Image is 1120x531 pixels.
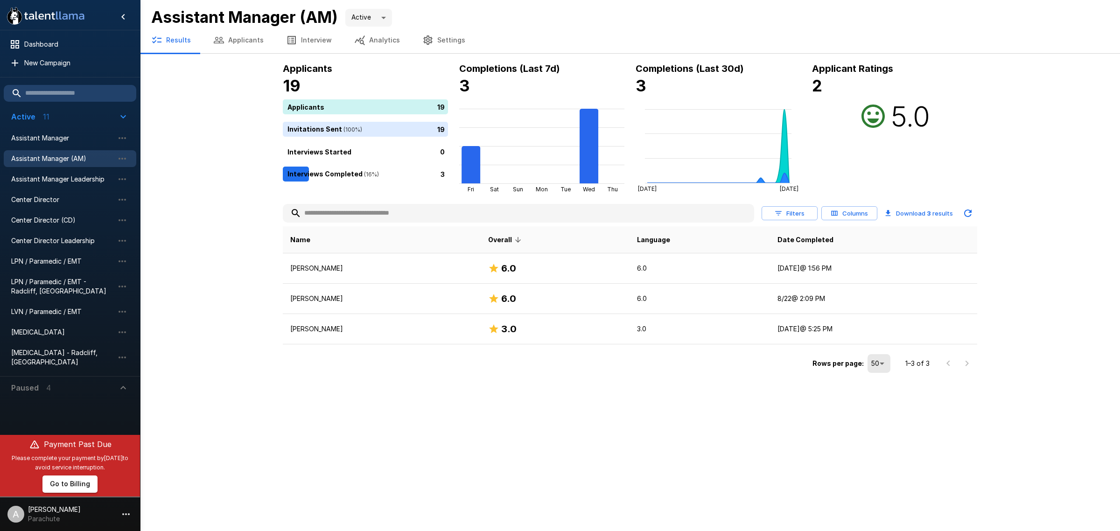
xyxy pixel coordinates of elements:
[290,264,473,273] p: [PERSON_NAME]
[140,27,202,53] button: Results
[440,147,445,156] p: 0
[441,169,445,179] p: 3
[290,294,473,303] p: [PERSON_NAME]
[777,234,833,245] span: Date Completed
[490,186,499,193] tspan: Sat
[638,185,657,192] tspan: [DATE]
[812,359,864,368] p: Rows per page:
[637,234,670,245] span: Language
[345,9,392,27] div: Active
[812,76,822,95] b: 2
[905,359,930,368] p: 1–3 of 3
[607,186,618,193] tspan: Thu
[275,27,343,53] button: Interview
[290,234,310,245] span: Name
[560,186,571,193] tspan: Tue
[636,76,646,95] b: 3
[343,27,411,53] button: Analytics
[536,186,548,193] tspan: Mon
[437,102,445,112] p: 19
[637,324,763,334] p: 3.0
[283,76,301,95] b: 19
[637,294,763,303] p: 6.0
[821,206,877,221] button: Columns
[959,204,977,223] button: Updated Today - 11:30 AM
[290,324,473,334] p: [PERSON_NAME]
[868,354,890,373] div: 50
[411,27,476,53] button: Settings
[459,63,560,74] b: Completions (Last 7d)
[151,7,338,27] b: Assistant Manager (AM)
[459,76,470,95] b: 3
[513,186,523,193] tspan: Sun
[927,210,931,217] b: 3
[468,186,474,193] tspan: Fri
[812,63,893,74] b: Applicant Ratings
[881,204,957,223] button: Download 3 results
[202,27,275,53] button: Applicants
[283,63,332,74] b: Applicants
[762,206,818,221] button: Filters
[780,185,798,192] tspan: [DATE]
[770,284,977,314] td: 8/22 @ 2:09 PM
[636,63,744,74] b: Completions (Last 30d)
[501,321,517,336] h6: 3.0
[437,124,445,134] p: 19
[891,99,930,133] h2: 5.0
[770,314,977,344] td: [DATE] @ 5:25 PM
[583,186,595,193] tspan: Wed
[501,291,516,306] h6: 6.0
[501,261,516,276] h6: 6.0
[637,264,763,273] p: 6.0
[488,234,524,245] span: Overall
[770,253,977,284] td: [DATE] @ 1:56 PM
